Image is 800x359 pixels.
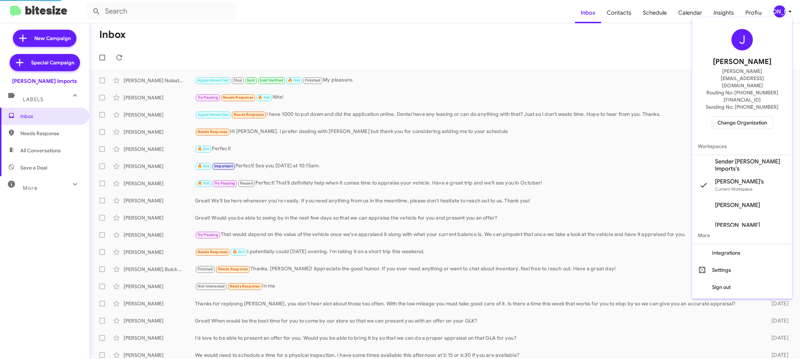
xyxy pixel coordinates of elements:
[712,116,773,129] button: Change Organization
[715,222,760,229] span: [PERSON_NAME]
[692,138,792,155] span: Workspaces
[715,202,760,209] span: [PERSON_NAME]
[715,186,752,192] span: Current Workspace
[701,68,784,89] span: [PERSON_NAME][EMAIL_ADDRESS][DOMAIN_NAME]
[701,89,784,103] span: Routing No: [PHONE_NUMBER][FINANCIAL_ID]
[692,261,792,279] button: Settings
[731,29,753,50] div: J
[706,103,779,110] span: Sending No: [PHONE_NUMBER]
[713,56,771,68] span: [PERSON_NAME]
[692,279,792,296] button: Sign out
[692,227,792,244] span: More
[717,117,767,129] span: Change Organization
[715,178,764,185] span: [PERSON_NAME]'s
[715,158,786,172] span: Sender [PERSON_NAME] Imports's
[692,244,792,261] button: Integrations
